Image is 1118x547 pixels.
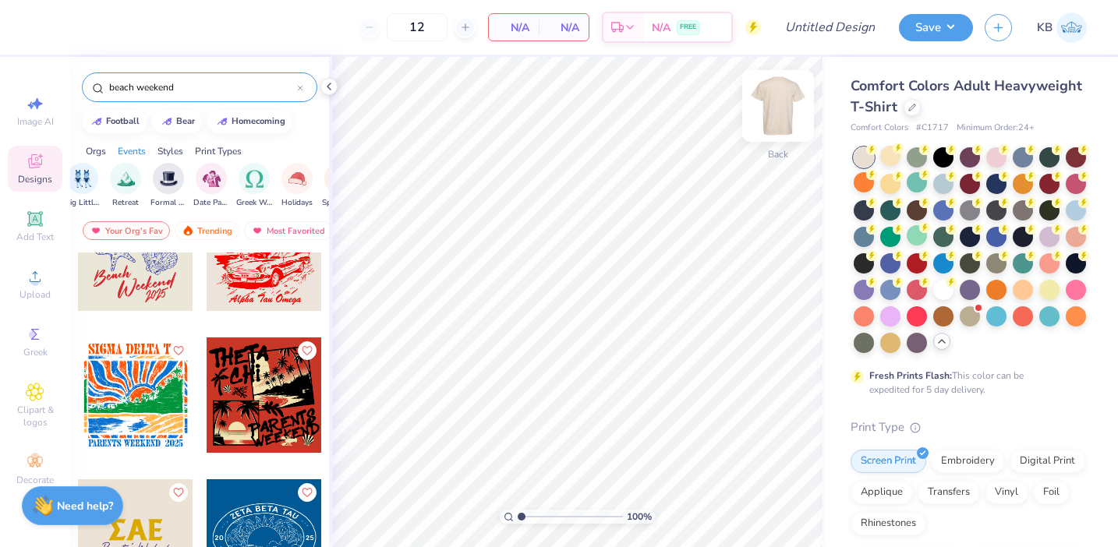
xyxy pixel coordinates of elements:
div: Print Types [195,144,242,158]
button: filter button [193,163,229,209]
span: Greek Week [236,197,272,209]
span: # C1717 [916,122,949,135]
img: trend_line.gif [216,117,228,126]
span: Minimum Order: 24 + [957,122,1035,135]
div: filter for Holidays [281,163,313,209]
div: Trending [175,221,239,240]
div: Print Type [851,418,1087,436]
span: Designs [18,173,52,185]
div: Most Favorited [244,221,332,240]
input: Untitled Design [773,12,887,43]
div: filter for Big Little Reveal [65,163,101,209]
button: homecoming [207,110,292,133]
button: bear [152,110,202,133]
a: KB [1037,12,1087,43]
div: filter for Greek Week [236,163,272,209]
img: Retreat Image [117,170,135,188]
div: Styles [157,144,183,158]
div: Rhinestones [851,512,926,535]
span: N/A [548,19,579,36]
button: filter button [110,163,141,209]
div: football [106,117,140,125]
button: filter button [236,163,272,209]
span: Spring Break [322,197,358,209]
div: filter for Date Parties & Socials [193,163,229,209]
span: FREE [680,22,696,33]
span: Upload [19,288,51,301]
span: N/A [652,19,670,36]
span: Date Parties & Socials [193,197,229,209]
div: Screen Print [851,450,926,473]
img: trending.gif [182,225,194,236]
span: KB [1037,19,1053,37]
span: Comfort Colors [851,122,908,135]
img: Greek Week Image [246,170,264,188]
span: 100 % [627,510,652,524]
div: bear [176,117,195,125]
button: filter button [322,163,358,209]
button: filter button [281,163,313,209]
div: Transfers [918,481,980,504]
button: Like [169,341,188,360]
img: Kaiden Bondurant [1056,12,1087,43]
button: Save [899,14,973,41]
div: This color can be expedited for 5 day delivery. [869,369,1061,397]
button: Like [169,483,188,502]
img: Holidays Image [288,170,306,188]
span: Retreat [112,197,139,209]
div: Foil [1033,481,1070,504]
img: most_fav.gif [90,225,102,236]
span: Clipart & logos [8,404,62,429]
button: football [82,110,147,133]
img: trend_line.gif [90,117,103,126]
img: trend_line.gif [161,117,173,126]
img: Formal & Semi Image [160,170,178,188]
img: Date Parties & Socials Image [203,170,221,188]
input: Try "Alpha" [108,79,297,95]
img: Back [747,75,809,137]
button: Like [298,341,317,360]
div: filter for Formal & Semi [150,163,186,209]
div: filter for Spring Break [322,163,358,209]
strong: Need help? [57,499,113,513]
div: Events [118,144,146,158]
span: Formal & Semi [150,197,186,209]
div: filter for Retreat [110,163,141,209]
div: Back [768,147,788,161]
div: Your Org's Fav [83,221,170,240]
span: Greek [23,346,48,358]
span: N/A [498,19,529,36]
img: most_fav.gif [251,225,264,236]
div: Applique [851,481,913,504]
span: Holidays [281,197,313,209]
button: filter button [65,163,101,209]
div: Embroidery [931,450,1005,473]
div: homecoming [232,117,285,125]
span: Comfort Colors Adult Heavyweight T-Shirt [851,76,1082,116]
div: Vinyl [985,481,1028,504]
span: Add Text [16,231,54,243]
span: Big Little Reveal [65,197,101,209]
strong: Fresh Prints Flash: [869,369,952,382]
span: Decorate [16,474,54,486]
input: – – [387,13,448,41]
img: Big Little Reveal Image [74,170,91,188]
button: Like [298,483,317,502]
div: Orgs [86,144,106,158]
button: filter button [150,163,186,209]
div: Digital Print [1010,450,1085,473]
span: Image AI [17,115,54,128]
